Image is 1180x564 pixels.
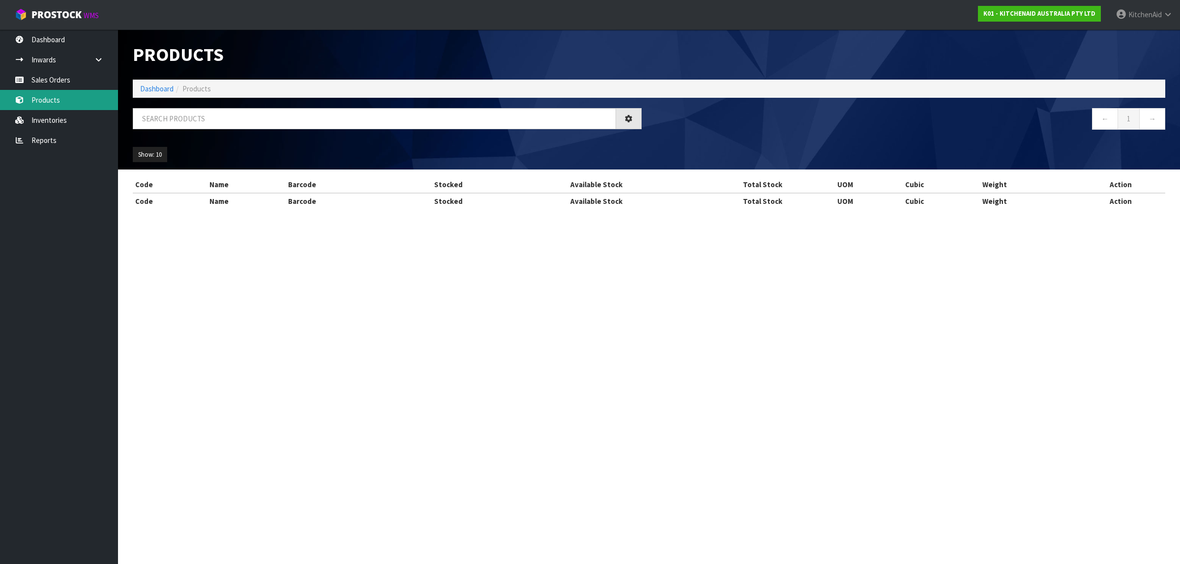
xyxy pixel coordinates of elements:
[983,9,1095,18] strong: K01 - KITCHENAID AUSTRALIA PTY LTD
[503,193,690,209] th: Available Stock
[1077,193,1165,209] th: Action
[1139,108,1165,129] a: →
[980,193,1077,209] th: Weight
[656,108,1165,132] nav: Page navigation
[1077,177,1165,193] th: Action
[15,8,27,21] img: cube-alt.png
[690,193,835,209] th: Total Stock
[133,44,642,65] h1: Products
[133,177,207,193] th: Code
[690,177,835,193] th: Total Stock
[1092,108,1118,129] a: ←
[394,177,503,193] th: Stocked
[980,177,1077,193] th: Weight
[286,193,394,209] th: Barcode
[835,177,903,193] th: UOM
[835,193,903,209] th: UOM
[903,193,980,209] th: Cubic
[133,147,167,163] button: Show: 10
[503,177,690,193] th: Available Stock
[903,177,980,193] th: Cubic
[84,11,99,20] small: WMS
[207,177,286,193] th: Name
[133,193,207,209] th: Code
[207,193,286,209] th: Name
[182,84,211,93] span: Products
[286,177,394,193] th: Barcode
[133,108,616,129] input: Search products
[140,84,174,93] a: Dashboard
[31,8,82,21] span: ProStock
[394,193,503,209] th: Stocked
[1128,10,1162,19] span: KitchenAid
[1118,108,1140,129] a: 1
